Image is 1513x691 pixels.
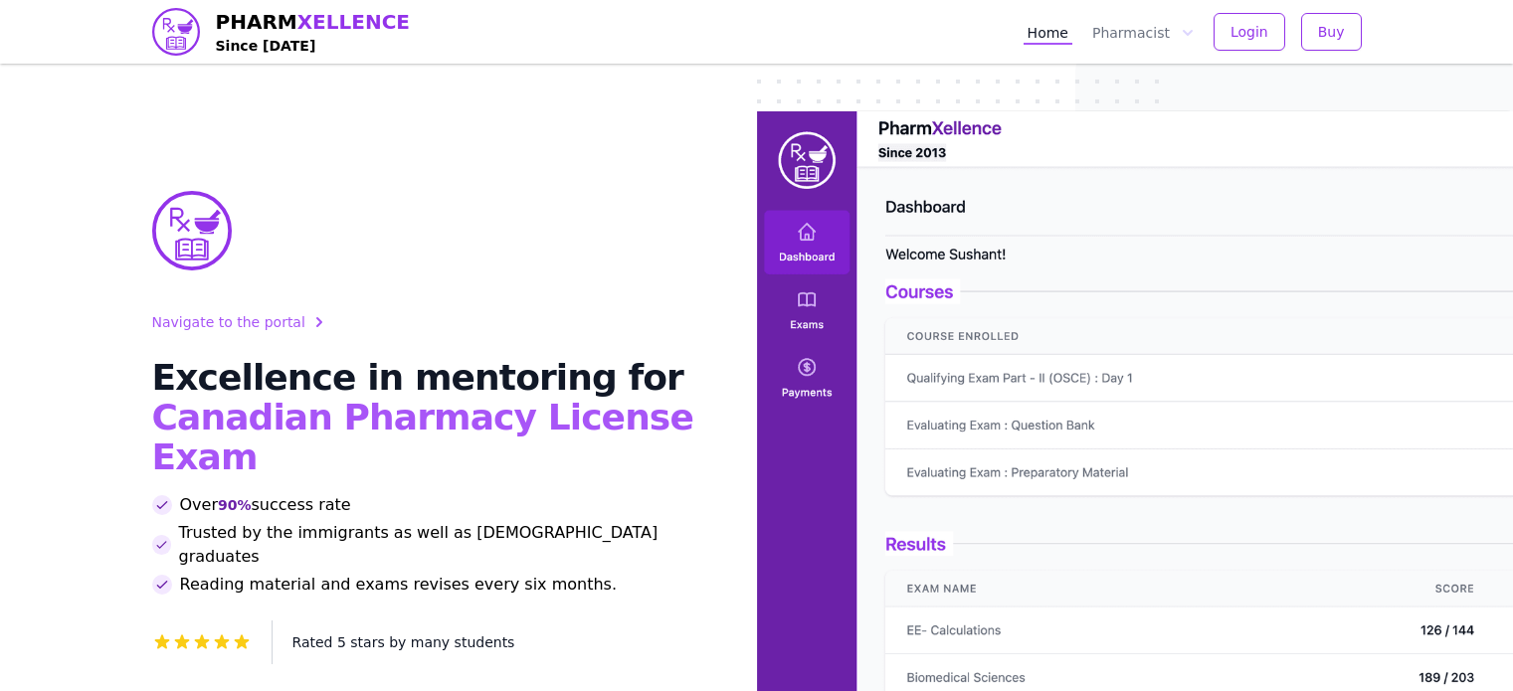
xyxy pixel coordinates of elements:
a: Home [1024,19,1072,45]
span: Rated 5 stars by many students [292,634,515,650]
button: Login [1214,13,1285,51]
img: PharmXellence Logo [152,191,232,270]
span: PHARM [216,8,411,36]
button: Buy [1301,13,1362,51]
span: Trusted by the immigrants as well as [DEMOGRAPHIC_DATA] graduates [179,521,709,569]
span: Excellence in mentoring for [152,357,683,398]
span: Navigate to the portal [152,312,305,332]
button: Pharmacist [1088,19,1198,45]
span: Buy [1318,22,1345,42]
h4: Since [DATE] [216,36,411,56]
span: Canadian Pharmacy License Exam [152,397,693,477]
span: Reading material and exams revises every six months. [180,573,618,597]
span: Over success rate [180,493,351,517]
img: PharmXellence logo [152,8,200,56]
span: Login [1230,22,1268,42]
span: 90% [218,495,252,515]
span: XELLENCE [297,10,410,34]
